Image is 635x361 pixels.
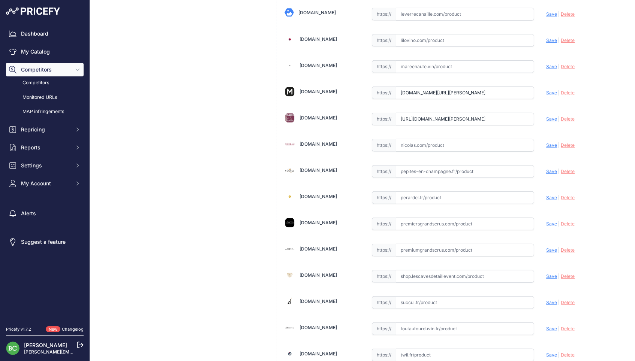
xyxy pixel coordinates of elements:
[546,300,557,305] span: Save
[396,8,535,21] input: leverrecanaille.com/product
[372,218,396,230] span: https://
[372,296,396,309] span: https://
[558,90,560,95] span: |
[300,167,337,173] a: [DOMAIN_NAME]
[6,141,84,154] button: Reports
[300,115,337,121] a: [DOMAIN_NAME]
[558,247,560,253] span: |
[558,37,560,43] span: |
[300,36,337,42] a: [DOMAIN_NAME]
[300,246,337,252] a: [DOMAIN_NAME]
[558,221,560,227] span: |
[546,90,557,95] span: Save
[372,87,396,99] span: https://
[396,244,535,257] input: premiumgrandscrus.com/product
[561,90,575,95] span: Delete
[558,352,560,358] span: |
[372,8,396,21] span: https://
[300,298,337,304] a: [DOMAIN_NAME]
[21,180,70,187] span: My Account
[6,177,84,190] button: My Account
[561,142,575,148] span: Delete
[546,326,557,331] span: Save
[6,123,84,136] button: Repricing
[372,139,396,152] span: https://
[6,207,84,220] a: Alerts
[300,351,337,357] a: [DOMAIN_NAME]
[558,142,560,148] span: |
[372,60,396,73] span: https://
[396,165,535,178] input: pepites-en-champagne.fr/product
[21,66,70,73] span: Competitors
[6,326,31,333] div: Pricefy v1.7.2
[372,322,396,335] span: https://
[396,322,535,335] input: toutautourduvin.fr/product
[46,326,60,333] span: New
[396,218,535,230] input: premiersgrandscrus.com/product
[300,325,337,330] a: [DOMAIN_NAME]
[396,139,535,152] input: nicolas.com/product
[300,89,337,94] a: [DOMAIN_NAME]
[558,169,560,174] span: |
[6,7,60,15] img: Pricefy Logo
[6,27,84,317] nav: Sidebar
[396,296,535,309] input: succul.fr/product
[372,165,396,178] span: https://
[24,349,177,355] a: [PERSON_NAME][EMAIL_ADDRESS][DOMAIN_NAME][PERSON_NAME]
[561,300,575,305] span: Delete
[21,144,70,151] span: Reports
[300,272,337,278] a: [DOMAIN_NAME]
[561,116,575,122] span: Delete
[561,326,575,331] span: Delete
[561,221,575,227] span: Delete
[300,63,337,68] a: [DOMAIN_NAME]
[6,45,84,58] a: My Catalog
[21,126,70,133] span: Repricing
[396,60,535,73] input: mareehaute.vin/product
[558,64,560,69] span: |
[6,235,84,249] a: Suggest a feature
[396,270,535,283] input: shop.lescavesdetaillevent.com/product
[561,11,575,17] span: Delete
[300,194,337,199] a: [DOMAIN_NAME]
[558,116,560,122] span: |
[396,87,535,99] input: millesima.fr/product
[396,191,535,204] input: perardel.fr/product
[372,270,396,283] span: https://
[558,326,560,331] span: |
[561,352,575,358] span: Delete
[558,300,560,305] span: |
[546,169,557,174] span: Save
[546,221,557,227] span: Save
[396,34,535,47] input: lilovino.com/product
[6,27,84,40] a: Dashboard
[558,273,560,279] span: |
[546,37,557,43] span: Save
[546,64,557,69] span: Save
[372,34,396,47] span: https://
[561,64,575,69] span: Delete
[21,162,70,169] span: Settings
[558,195,560,200] span: |
[546,195,557,200] span: Save
[561,273,575,279] span: Delete
[372,113,396,125] span: https://
[558,11,560,17] span: |
[561,247,575,253] span: Delete
[396,113,535,125] input: millesimes-et-saveurs.com/product
[546,352,557,358] span: Save
[62,327,84,332] a: Changelog
[6,91,84,104] a: Monitored URLs
[546,116,557,122] span: Save
[300,141,337,147] a: [DOMAIN_NAME]
[24,342,67,348] a: [PERSON_NAME]
[6,105,84,118] a: MAP infringements
[372,244,396,257] span: https://
[561,169,575,174] span: Delete
[6,76,84,90] a: Competitors
[6,63,84,76] button: Competitors
[300,220,337,225] a: [DOMAIN_NAME]
[546,11,557,17] span: Save
[546,273,557,279] span: Save
[298,10,336,15] a: [DOMAIN_NAME]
